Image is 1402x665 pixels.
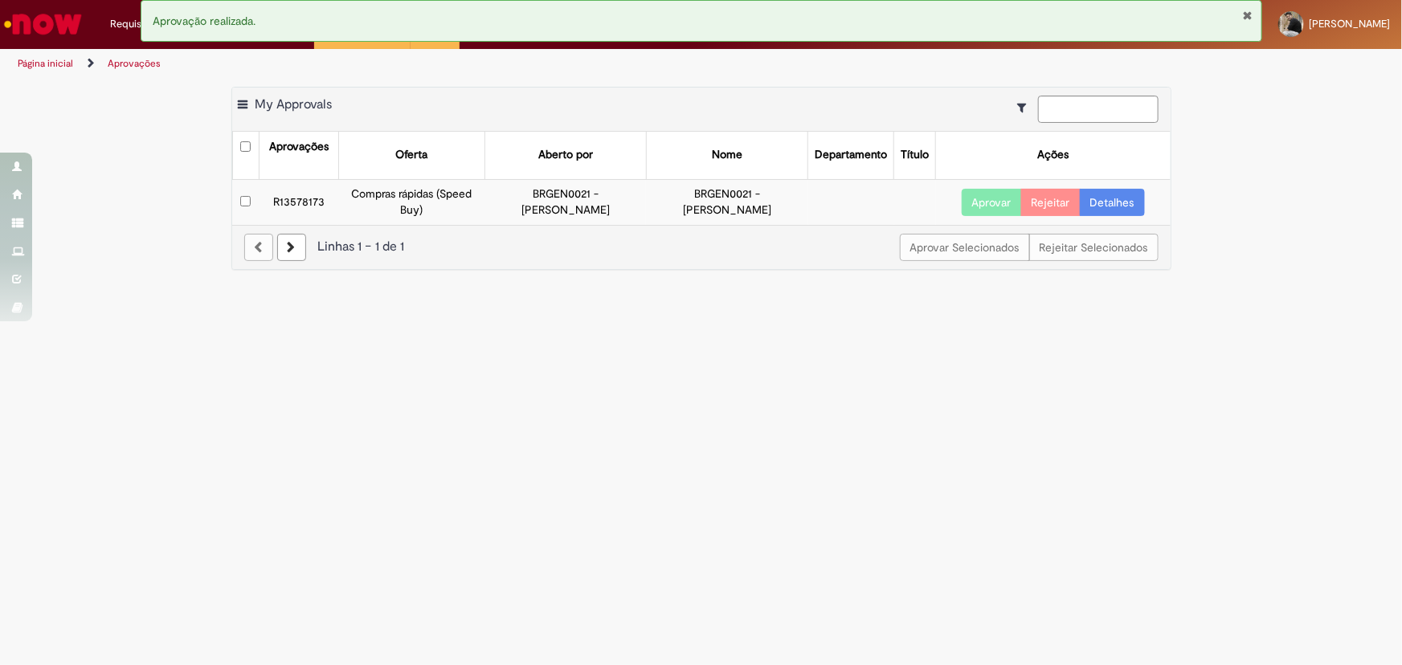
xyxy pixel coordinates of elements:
[712,147,742,163] div: Nome
[2,8,84,40] img: ServiceNow
[18,57,73,70] a: Página inicial
[962,189,1022,216] button: Aprovar
[484,179,646,224] td: BRGEN0021 - [PERSON_NAME]
[646,179,807,224] td: BRGEN0021 - [PERSON_NAME]
[1243,9,1253,22] button: Fechar Notificação
[259,132,338,179] th: Aprovações
[901,147,929,163] div: Título
[269,139,329,155] div: Aprovações
[1037,147,1069,163] div: Ações
[12,49,922,79] ul: Trilhas de página
[108,57,161,70] a: Aprovações
[1309,17,1390,31] span: [PERSON_NAME]
[110,16,166,32] span: Requisições
[1018,102,1035,113] i: Mostrar filtros para: Suas Solicitações
[1080,189,1145,216] a: Detalhes
[395,147,427,163] div: Oferta
[259,179,338,224] td: R13578173
[1021,189,1081,216] button: Rejeitar
[153,14,256,28] span: Aprovação realizada.
[255,96,333,112] span: My Approvals
[244,238,1159,256] div: Linhas 1 − 1 de 1
[338,179,484,224] td: Compras rápidas (Speed Buy)
[538,147,593,163] div: Aberto por
[815,147,887,163] div: Departamento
